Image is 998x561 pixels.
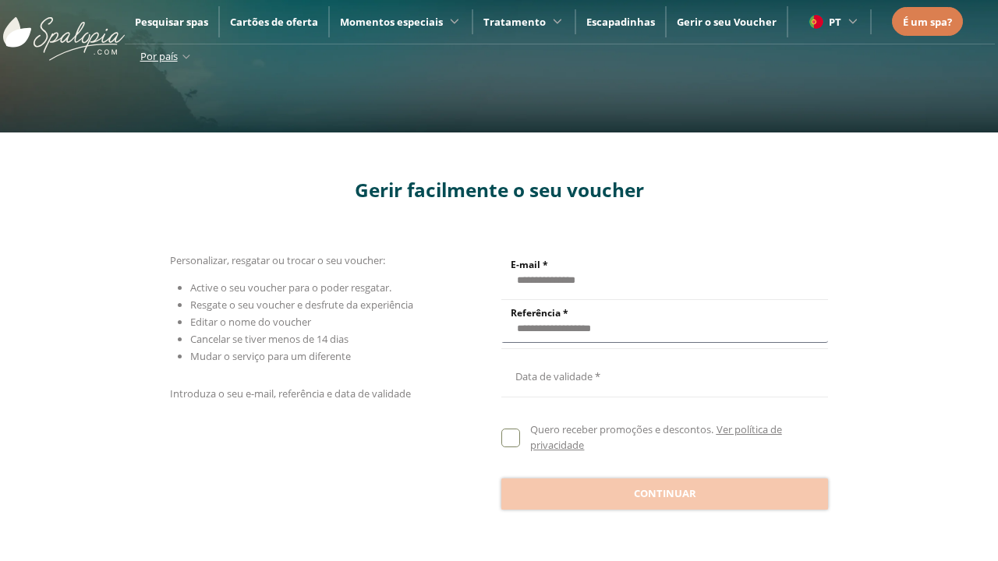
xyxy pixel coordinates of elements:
[190,280,391,295] span: Active o seu voucher para o poder resgatar.
[530,422,713,436] span: Quero receber promoções e descontos.
[903,15,952,29] span: É um spa?
[501,478,828,510] button: Continuar
[230,15,318,29] a: Cartões de oferta
[586,15,655,29] a: Escapadinhas
[634,486,696,502] span: Continuar
[190,349,351,363] span: Mudar o serviço para um diferente
[140,49,178,63] span: Por país
[903,13,952,30] a: É um spa?
[170,386,411,400] span: Introduza o seu e-mail, referência e data de validade
[190,315,311,329] span: Editar o nome do voucher
[530,422,781,452] a: Ver política de privacidade
[355,177,644,203] span: Gerir facilmente o seu voucher
[677,15,777,29] a: Gerir o seu Voucher
[190,332,349,346] span: Cancelar se tiver menos de 14 dias
[3,2,125,61] img: ImgLogoSpalopia.BvClDcEz.svg
[135,15,208,29] a: Pesquisar spas
[190,298,413,312] span: Resgate o seu voucher e desfrute da experiência
[170,253,385,267] span: Personalizar, resgatar ou trocar o seu voucher:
